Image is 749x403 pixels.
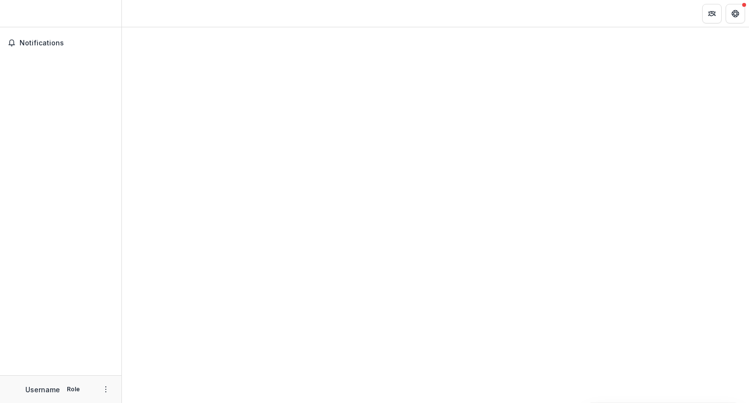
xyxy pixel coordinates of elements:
p: Role [64,385,83,394]
button: More [100,383,112,395]
button: Get Help [726,4,745,23]
span: Notifications [20,39,114,47]
button: Partners [702,4,722,23]
button: Notifications [4,35,118,51]
p: Username [25,384,60,395]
